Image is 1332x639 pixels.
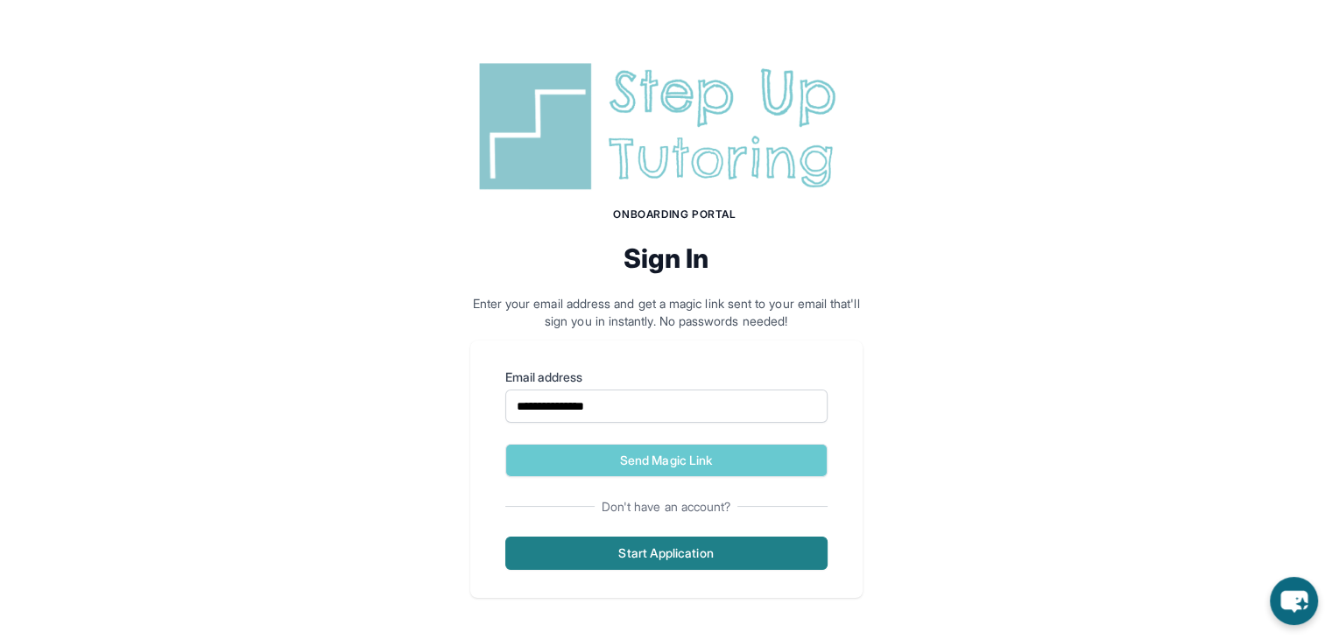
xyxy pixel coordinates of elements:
button: Send Magic Link [505,444,828,477]
img: Step Up Tutoring horizontal logo [470,56,863,197]
h1: Onboarding Portal [488,207,863,221]
button: chat-button [1270,577,1318,625]
p: Enter your email address and get a magic link sent to your email that'll sign you in instantly. N... [470,295,863,330]
label: Email address [505,369,828,386]
button: Start Application [505,537,828,570]
h2: Sign In [470,242,863,274]
span: Don't have an account? [595,498,738,516]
